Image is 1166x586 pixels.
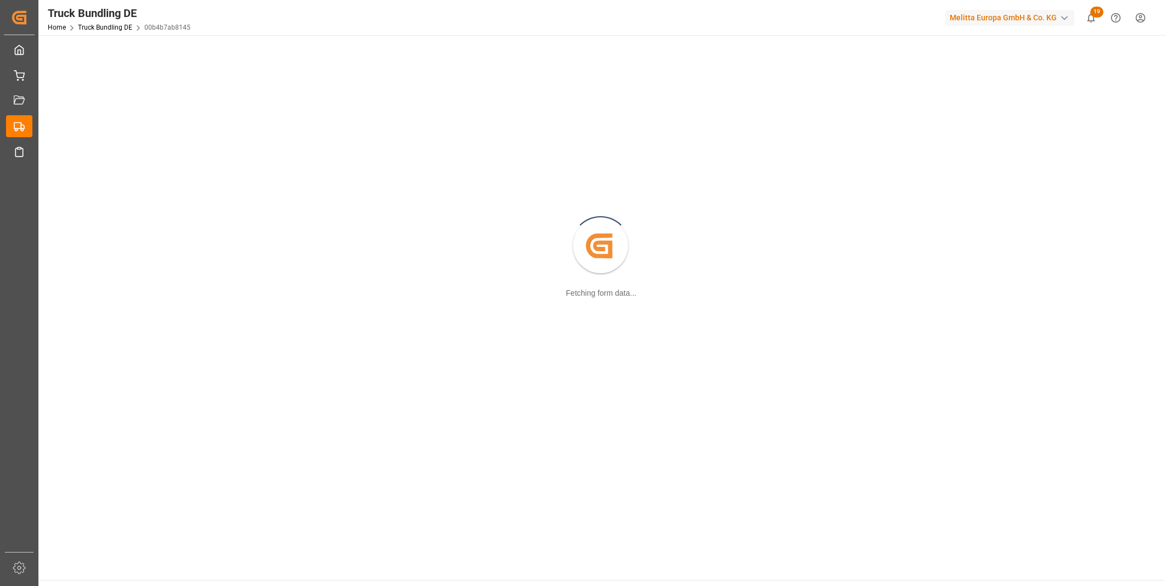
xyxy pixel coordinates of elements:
[945,7,1079,28] button: Melitta Europa GmbH & Co. KG
[1090,7,1103,18] span: 19
[566,288,636,299] div: Fetching form data...
[48,24,66,31] a: Home
[78,24,132,31] a: Truck Bundling DE
[1103,5,1128,30] button: Help Center
[945,10,1074,26] div: Melitta Europa GmbH & Co. KG
[1079,5,1103,30] button: show 19 new notifications
[48,5,190,21] div: Truck Bundling DE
